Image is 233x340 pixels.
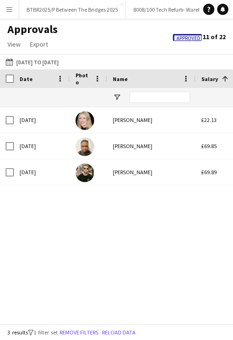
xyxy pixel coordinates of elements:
[34,329,58,336] span: 1 filter set
[177,35,200,41] span: Approved
[201,143,217,150] span: £69.85
[107,133,196,159] div: [PERSON_NAME]
[19,0,126,19] button: BTBR2025/P Between The Bridges 2025
[201,116,217,123] span: £22.13
[113,93,121,102] button: Open Filter Menu
[30,40,48,48] span: Export
[7,40,21,48] span: View
[58,327,100,338] button: Remove filters
[14,133,70,159] div: [DATE]
[75,137,94,156] img: Tyrese Rodney Tendo Mulindwa
[75,163,94,182] img: Alexander Barnes-Ross
[107,159,196,185] div: [PERSON_NAME]
[130,92,190,103] input: Name Filter Input
[126,0,220,19] button: 8008/100 Tech Refurb- Warehouse
[4,56,61,68] button: [DATE] to [DATE]
[113,75,128,82] span: Name
[14,107,70,133] div: [DATE]
[100,327,137,338] button: Reload data
[20,75,33,82] span: Date
[4,38,24,50] a: View
[75,72,90,86] span: Photo
[14,159,70,185] div: [DATE]
[26,38,52,50] a: Export
[75,111,94,130] img: Mary Burt
[201,169,217,176] span: £69.89
[107,107,196,133] div: [PERSON_NAME]
[201,75,218,82] span: Salary
[173,33,226,41] span: 11 of 22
